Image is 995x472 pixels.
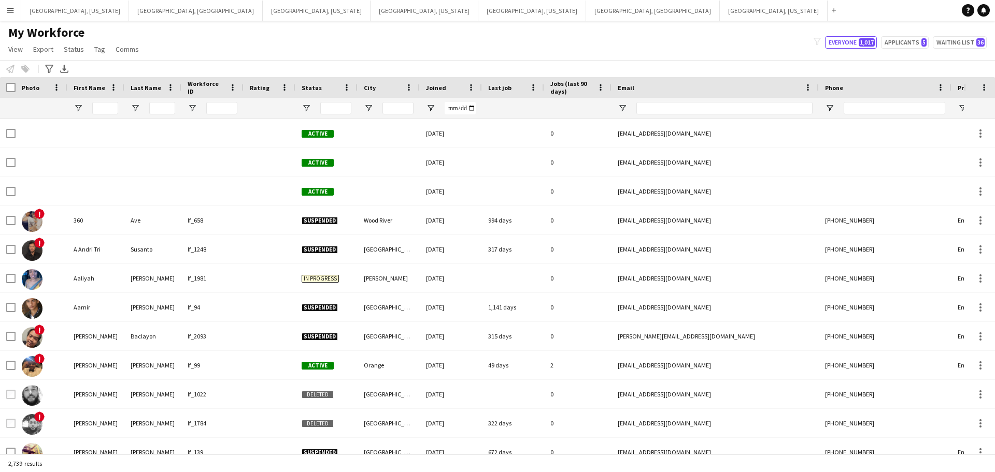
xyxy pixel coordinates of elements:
button: Open Filter Menu [958,104,967,113]
div: [PERSON_NAME] [67,380,124,408]
div: 317 days [482,235,544,263]
div: [GEOGRAPHIC_DATA] [358,438,420,466]
button: [GEOGRAPHIC_DATA], [GEOGRAPHIC_DATA] [586,1,720,21]
div: 1,141 days [482,293,544,321]
input: First Name Filter Input [92,102,118,114]
button: [GEOGRAPHIC_DATA], [GEOGRAPHIC_DATA] [129,1,263,21]
div: [PHONE_NUMBER] [819,264,951,292]
span: ! [34,411,45,422]
span: 36 [976,38,985,47]
div: 0 [544,177,612,205]
div: [GEOGRAPHIC_DATA] [358,235,420,263]
span: Jobs (last 90 days) [550,80,593,95]
div: [EMAIL_ADDRESS][DOMAIN_NAME] [612,177,819,205]
span: ! [34,325,45,335]
button: Open Filter Menu [618,104,627,113]
div: Baclayon [124,322,181,350]
img: 360 Ave [22,211,42,232]
input: Row Selection is disabled for this row (unchecked) [6,419,16,428]
div: [EMAIL_ADDRESS][DOMAIN_NAME] [612,235,819,263]
div: 0 [544,380,612,408]
div: [PHONE_NUMBER] [819,235,951,263]
div: 315 days [482,322,544,350]
div: [EMAIL_ADDRESS][DOMAIN_NAME] [612,148,819,176]
div: A Andri Tri [67,235,124,263]
img: Aaron Campbell [22,385,42,406]
div: 0 [544,264,612,292]
input: Status Filter Input [320,102,351,114]
div: [PERSON_NAME] [124,380,181,408]
div: [EMAIL_ADDRESS][DOMAIN_NAME] [612,438,819,466]
div: [PERSON_NAME] [67,409,124,437]
button: Open Filter Menu [825,104,834,113]
span: My Workforce [8,25,84,40]
div: [PERSON_NAME] [124,293,181,321]
div: lf_1248 [181,235,244,263]
div: [PERSON_NAME] [124,409,181,437]
img: Aaron Bolton [22,356,42,377]
a: Export [29,42,58,56]
span: Status [64,45,84,54]
div: lf_139 [181,438,244,466]
span: Suspended [302,304,338,312]
button: Waiting list36 [933,36,987,49]
span: Active [302,159,334,167]
div: [PERSON_NAME] [124,264,181,292]
input: Last Name Filter Input [149,102,175,114]
div: [PHONE_NUMBER] [819,322,951,350]
div: [DATE] [420,438,482,466]
span: Suspended [302,246,338,254]
span: Suspended [302,333,338,341]
button: Open Filter Menu [364,104,373,113]
div: [PERSON_NAME][EMAIL_ADDRESS][DOMAIN_NAME] [612,322,819,350]
div: lf_94 [181,293,244,321]
div: [DATE] [420,119,482,148]
span: In progress [302,275,339,283]
a: Tag [90,42,109,56]
button: Open Filter Menu [302,104,311,113]
span: Suspended [302,217,338,225]
div: lf_1022 [181,380,244,408]
div: [PHONE_NUMBER] [819,409,951,437]
div: [DATE] [420,322,482,350]
span: Comms [116,45,139,54]
a: View [4,42,27,56]
div: 672 days [482,438,544,466]
div: lf_2093 [181,322,244,350]
input: City Filter Input [382,102,414,114]
span: View [8,45,23,54]
div: [EMAIL_ADDRESS][DOMAIN_NAME] [612,409,819,437]
div: 322 days [482,409,544,437]
div: [DATE] [420,177,482,205]
div: [EMAIL_ADDRESS][DOMAIN_NAME] [612,380,819,408]
div: [PHONE_NUMBER] [819,206,951,234]
span: Phone [825,84,843,92]
div: 0 [544,235,612,263]
div: [PERSON_NAME] [67,351,124,379]
img: Aaliyah Bennett [22,269,42,290]
span: First Name [74,84,105,92]
span: Tag [94,45,105,54]
span: 5 [921,38,927,47]
img: Aamir Yusuf [22,298,42,319]
span: Last Name [131,84,161,92]
div: [EMAIL_ADDRESS][DOMAIN_NAME] [612,119,819,148]
div: [PHONE_NUMBER] [819,293,951,321]
span: 1,017 [859,38,875,47]
div: Orange [358,351,420,379]
div: Wood River [358,206,420,234]
div: [PHONE_NUMBER] [819,380,951,408]
span: ! [34,238,45,248]
button: Open Filter Menu [426,104,435,113]
div: 0 [544,438,612,466]
div: 0 [544,148,612,176]
span: Rating [250,84,269,92]
div: 360 [67,206,124,234]
img: Aaron Garcia [22,443,42,464]
span: Workforce ID [188,80,225,95]
span: Active [302,188,334,196]
input: Joined Filter Input [445,102,476,114]
input: Phone Filter Input [844,102,945,114]
app-action-btn: Advanced filters [43,63,55,75]
span: City [364,84,376,92]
